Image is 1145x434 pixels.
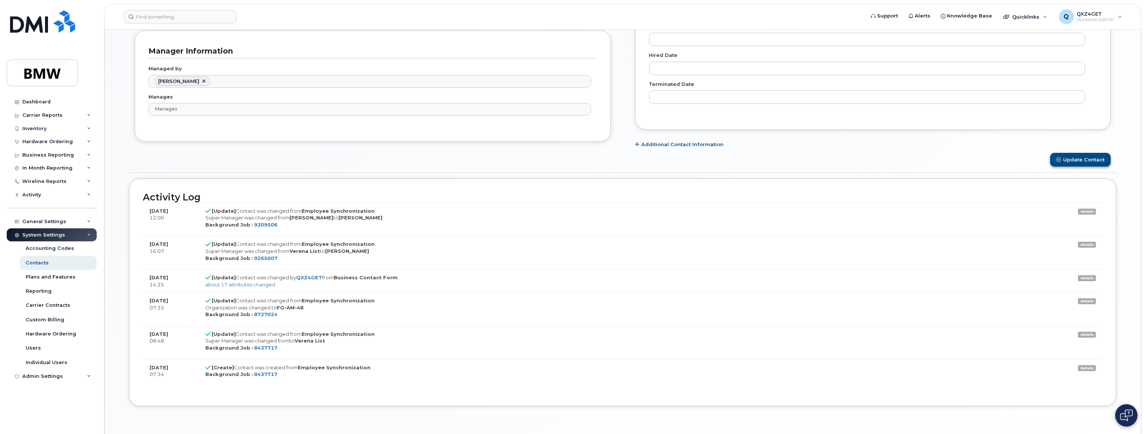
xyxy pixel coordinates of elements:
a: 8727024 [254,311,278,317]
a: about 17 attributes changed [205,282,275,287]
label: Terminated Date [649,81,695,88]
td: Contact was changed by from [199,269,984,292]
strong: : [251,371,253,377]
strong: Business Contact Form [334,274,398,280]
h3: Manager Information [148,46,591,56]
strong: Background Job [205,311,250,317]
div: QXZ4GET [1054,9,1127,24]
strong: [Update] [212,241,236,247]
td: Contact was changed from [199,326,984,359]
span: Quicklinks [1012,14,1039,20]
span: 14:25 [150,282,164,287]
strong: : [251,311,253,317]
td: Contact was changed from [199,203,984,236]
strong: Verena List [295,338,325,344]
button: Update Contact [1050,153,1111,167]
strong: Verena List [289,248,320,254]
strong: [DATE] [150,208,168,214]
img: Open chat [1120,409,1133,421]
strong: Employee Synchronization [302,241,375,247]
a: Additional Contact Information [635,141,724,148]
strong: [Update] [212,298,236,303]
div: Super Manager was changed from to [205,248,977,255]
a: 9309506 [254,222,278,228]
strong: Background Job [205,222,250,228]
span: Q [1064,12,1069,21]
div: Super Manager was changed from to [205,337,977,344]
h2: Activity Log [143,192,1103,203]
a: QXZ4GET [296,274,322,280]
a: 8437717 [254,371,278,377]
a: details [1078,298,1096,304]
strong: Background Job [205,371,250,377]
a: details [1078,275,1096,281]
strong: [Update] [212,208,236,214]
a: details [1078,209,1096,215]
strong: FG-AM-48 [277,305,304,311]
strong: Employee Synchronization [302,208,375,214]
a: Alerts [903,9,936,23]
strong: Employee Synchronization [298,364,371,370]
span: Wireless Admin [1077,17,1114,23]
td: Contact was changed from [199,292,984,326]
strong: : [251,222,253,228]
input: Find something... [124,10,237,23]
strong: [DATE] [150,298,168,303]
span: QXZ4GET [1077,11,1114,17]
span: 16:07 [150,248,164,254]
span: 12:00 [150,215,164,221]
strong: [DATE] [150,274,168,280]
strong: [Update] [212,274,236,280]
span: Support [877,12,898,20]
a: details [1078,365,1096,371]
div: Quicklinks [998,9,1052,24]
td: Contact was created from [199,359,984,386]
label: Hired Date [649,52,678,59]
strong: [PERSON_NAME] [339,215,382,221]
strong: [PERSON_NAME] [289,215,333,221]
div: Organization was changed to [205,304,977,311]
a: details [1078,332,1096,338]
span: 07:33 [150,305,164,311]
span: 07:34 [150,371,164,377]
span: 08:48 [150,338,164,344]
label: Managed by [148,65,182,72]
span: Justin Fogle [158,78,199,84]
a: Knowledge Base [936,9,997,23]
a: Support [866,9,903,23]
strong: [Create] [212,364,234,370]
strong: : [251,345,253,351]
strong: [PERSON_NAME] [325,248,369,254]
strong: Background Job [205,255,250,261]
a: 8437717 [254,345,278,351]
a: details [1078,242,1096,248]
strong: [DATE] [150,241,168,247]
td: Contact was changed from [199,236,984,269]
div: Super Manager was changed from to [205,214,977,221]
strong: : [251,255,253,261]
label: Manages [148,93,173,100]
span: Knowledge Base [947,12,992,20]
strong: [DATE] [150,331,168,337]
strong: [DATE] [150,364,168,370]
strong: Background Job [205,345,250,351]
span: Alerts [915,12,930,20]
strong: [Update] [212,331,236,337]
strong: Employee Synchronization [302,331,375,337]
a: 9265607 [254,255,278,261]
strong: Employee Synchronization [302,298,375,303]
